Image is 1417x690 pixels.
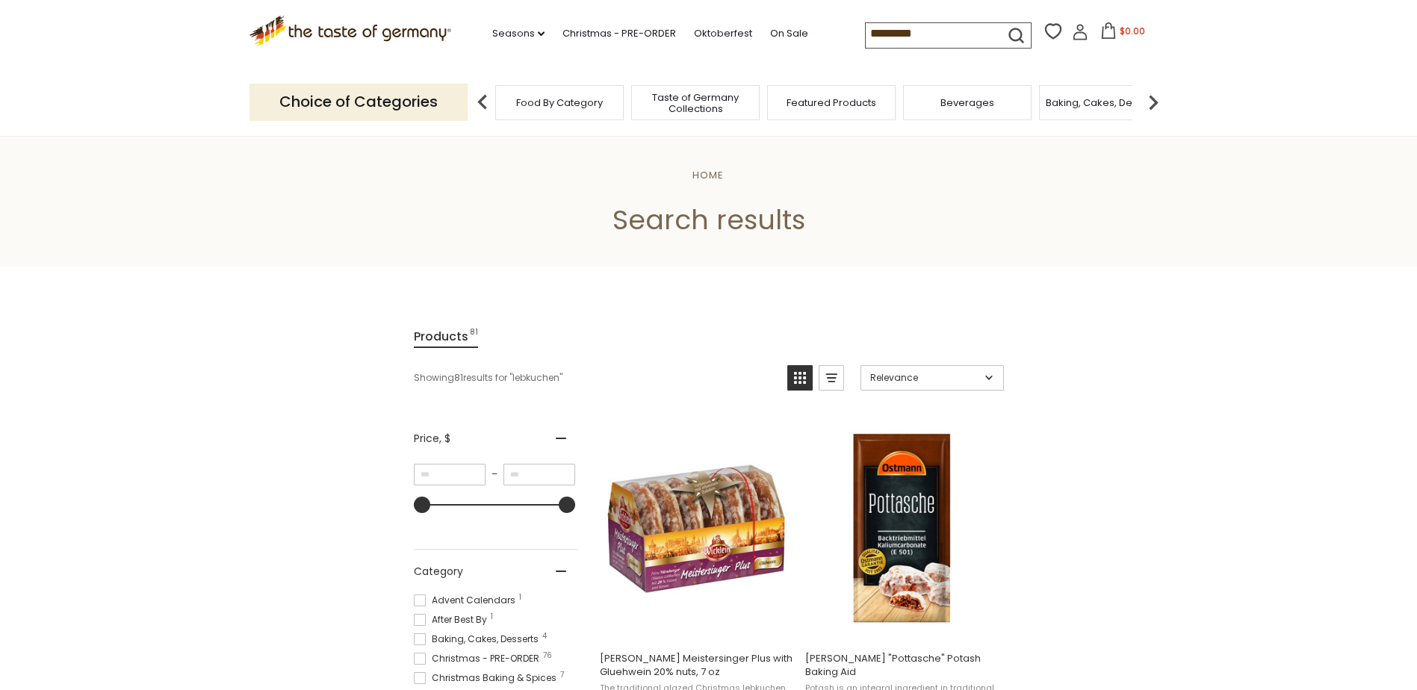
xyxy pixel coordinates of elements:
span: Relevance [870,371,980,385]
a: View grid mode [787,365,813,391]
a: Seasons [492,25,545,42]
span: Christmas - PRE-ORDER [414,652,544,665]
span: $0.00 [1120,25,1145,37]
a: View Products Tab [414,326,478,348]
a: Oktoberfest [694,25,752,42]
span: 1 [491,613,493,621]
span: [PERSON_NAME] Meistersinger Plus with Gluehwein 20% nuts, 7 oz [600,652,793,679]
span: Price [414,431,450,447]
a: Food By Category [516,97,603,108]
a: View list mode [819,365,844,391]
img: next arrow [1138,87,1168,117]
img: Wicklein Meistersinger Plus with Gluehwein 20% nuts, 7 oz [598,430,796,628]
span: 76 [543,652,552,659]
img: previous arrow [468,87,497,117]
a: Sort options [861,365,1004,391]
span: 7 [560,671,564,679]
span: Christmas Baking & Spices [414,671,561,685]
a: Christmas - PRE-ORDER [562,25,676,42]
span: 4 [542,632,547,640]
span: 81 [470,326,478,346]
span: Category [414,564,463,579]
a: Beverages [940,97,994,108]
a: On Sale [770,25,808,42]
span: Baking, Cakes, Desserts [414,632,543,646]
a: Taste of Germany Collections [636,92,755,114]
span: [PERSON_NAME] "Pottasche" Potash Baking Aid [805,652,999,679]
button: $0.00 [1091,22,1155,45]
span: After Best By [414,613,492,627]
span: 1 [519,594,521,601]
div: Showing results for " " [414,365,776,391]
input: Minimum value [414,464,486,485]
span: , $ [439,431,450,446]
a: Featured Products [787,97,876,108]
h1: Search results [46,203,1371,237]
a: Home [692,168,724,182]
span: Advent Calendars [414,594,520,607]
span: – [486,467,503,481]
b: 81 [454,371,463,385]
p: Choice of Categories [249,84,468,120]
a: Baking, Cakes, Desserts [1046,97,1162,108]
input: Maximum value [503,464,575,485]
